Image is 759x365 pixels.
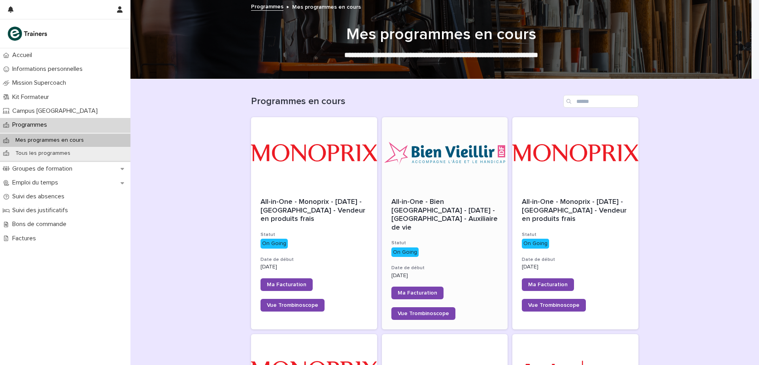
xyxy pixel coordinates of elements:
a: Ma Facturation [522,278,574,291]
a: Ma Facturation [261,278,313,291]
span: Vue Trombinoscope [528,302,580,308]
p: Kit Formateur [9,93,55,101]
p: Mes programmes en cours [9,137,90,144]
p: Groupes de formation [9,165,79,173]
span: Vue Trombinoscope [267,302,318,308]
span: All-in-One - Bien [GEOGRAPHIC_DATA] - [DATE] - [GEOGRAPHIC_DATA] - Auxiliaire de vie [391,198,500,231]
span: Ma Facturation [528,282,568,287]
div: On Going [261,239,288,249]
h3: Date de début [522,257,629,263]
p: Suivi des justificatifs [9,207,74,214]
a: Vue Trombinoscope [522,299,586,312]
p: Tous les programmes [9,150,77,157]
h3: Statut [522,232,629,238]
h3: Statut [261,232,368,238]
div: On Going [391,247,419,257]
p: Campus [GEOGRAPHIC_DATA] [9,107,104,115]
h1: Mes programmes en cours [247,25,635,44]
p: Bons de commande [9,221,73,228]
input: Search [563,95,638,108]
span: All-in-One - Monoprix - [DATE] - [GEOGRAPHIC_DATA] - Vendeur en produits frais [522,198,629,222]
div: On Going [522,239,549,249]
span: Ma Facturation [267,282,306,287]
p: [DATE] [522,264,629,270]
img: K0CqGN7SDeD6s4JG8KQk [6,26,50,42]
p: Emploi du temps [9,179,64,186]
p: [DATE] [261,264,368,270]
p: Suivi des absences [9,193,71,200]
p: Programmes [9,121,53,129]
a: Vue Trombinoscope [391,307,455,320]
a: Ma Facturation [391,287,444,299]
p: Accueil [9,51,38,59]
span: Ma Facturation [398,290,437,296]
p: [DATE] [391,272,498,279]
p: Informations personnelles [9,65,89,73]
h3: Statut [391,240,498,246]
a: All-in-One - Monoprix - [DATE] - [GEOGRAPHIC_DATA] - Vendeur en produits fraisStatutOn GoingDate ... [251,117,377,329]
p: Factures [9,235,42,242]
h3: Date de début [391,265,498,271]
p: Mission Supercoach [9,79,72,87]
a: Vue Trombinoscope [261,299,325,312]
span: Vue Trombinoscope [398,311,449,316]
a: Programmes [251,2,283,11]
span: All-in-One - Monoprix - [DATE] - [GEOGRAPHIC_DATA] - Vendeur en produits frais [261,198,367,222]
h1: Programmes en cours [251,96,560,107]
p: Mes programmes en cours [292,2,361,11]
a: All-in-One - Monoprix - [DATE] - [GEOGRAPHIC_DATA] - Vendeur en produits fraisStatutOn GoingDate ... [512,117,638,329]
a: All-in-One - Bien [GEOGRAPHIC_DATA] - [DATE] - [GEOGRAPHIC_DATA] - Auxiliaire de vieStatutOn Goin... [382,117,508,329]
h3: Date de début [261,257,368,263]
